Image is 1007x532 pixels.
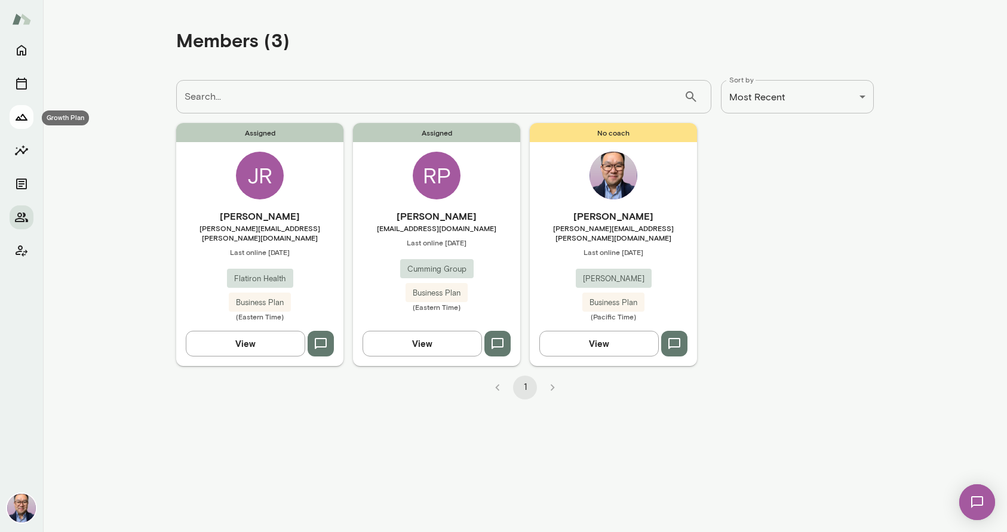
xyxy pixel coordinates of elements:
span: (Eastern Time) [353,302,520,312]
span: (Eastern Time) [176,312,343,321]
nav: pagination navigation [484,376,566,399]
span: No coach [530,123,697,142]
span: Last online [DATE] [353,238,520,247]
span: Last online [DATE] [530,247,697,257]
span: [PERSON_NAME][EMAIL_ADDRESS][PERSON_NAME][DOMAIN_NAME] [176,223,343,242]
span: Cumming Group [400,263,474,275]
button: Home [10,38,33,62]
button: Insights [10,139,33,162]
button: page 1 [513,376,537,399]
button: View [186,331,305,356]
button: Growth Plan [10,105,33,129]
span: (Pacific Time) [530,312,697,321]
button: View [539,331,659,356]
button: Client app [10,239,33,263]
div: Growth Plan [42,110,89,125]
h6: [PERSON_NAME] [176,209,343,223]
img: Valentin Wu [7,494,36,522]
div: RP [413,152,460,199]
div: pagination [176,366,874,399]
span: [PERSON_NAME][EMAIL_ADDRESS][PERSON_NAME][DOMAIN_NAME] [530,223,697,242]
img: Mento [12,8,31,30]
label: Sort by [729,75,754,85]
span: Business Plan [229,297,291,309]
span: Flatiron Health [227,273,293,285]
div: JR [236,152,284,199]
h4: Members (3) [176,29,290,51]
button: Members [10,205,33,229]
div: Most Recent [721,80,874,113]
span: Assigned [176,123,343,142]
span: [EMAIL_ADDRESS][DOMAIN_NAME] [353,223,520,233]
button: Sessions [10,72,33,96]
button: Documents [10,172,33,196]
span: Assigned [353,123,520,142]
img: Valentin Wu [590,152,637,199]
h6: [PERSON_NAME] [530,209,697,223]
span: [PERSON_NAME] [576,273,652,285]
button: View [363,331,482,356]
span: Last online [DATE] [176,247,343,257]
span: Business Plan [406,287,468,299]
h6: [PERSON_NAME] [353,209,520,223]
span: Business Plan [582,297,644,309]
